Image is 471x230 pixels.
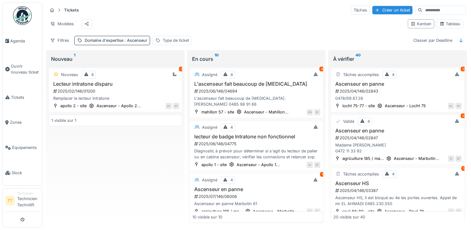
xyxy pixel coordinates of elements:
[448,103,454,109] div: HL
[335,188,461,194] div: 2025/04/146/03387
[392,171,394,177] div: 4
[333,214,365,220] div: 20 visible sur 40
[333,95,461,101] div: 0478/69.67.28
[194,141,320,147] div: 2025/06/146/04775
[3,110,42,135] a: Zones
[342,103,375,109] div: locht 75-77 - site
[10,119,40,125] span: Zones
[51,81,179,87] h3: Lecteur intratone disparu
[385,103,426,109] div: Ascenseur - Locht 75
[343,171,379,177] div: Tâches accomplies
[91,72,94,78] div: 4
[372,6,412,14] div: Créer un ticket
[448,208,454,215] div: JE
[97,103,141,109] div: Ascenseur - Apollo 2...
[53,88,179,94] div: 2025/02/146/01200
[343,72,379,78] div: Tâches accomplies
[342,156,384,161] div: agriculture 185 / ma...
[314,208,320,215] div: EF
[202,124,217,130] div: Assigné
[62,7,81,13] strong: Tickets
[367,118,370,124] div: 4
[202,72,217,78] div: Assigné
[448,156,454,162] div: IS
[333,55,462,63] div: À vérifier
[394,156,439,161] div: Ascenseur - Marbotin...
[455,156,462,162] div: EF
[335,88,461,94] div: 2025/04/146/02843
[201,109,234,115] div: mahillon 57 - site
[61,72,78,78] div: Nouveau
[333,142,461,154] div: Madame [PERSON_NAME] 0472 11 33 92
[192,201,320,207] div: Ascenseur en panne Marbotin 61
[356,55,361,63] sup: 40
[411,36,455,45] div: Classer par Deadline
[461,67,466,71] div: 2
[74,55,75,63] sup: 1
[320,172,324,177] div: 1
[307,208,313,215] div: CV
[11,63,40,75] span: Ouvrir nouveau ticket
[173,103,179,109] div: EF
[192,55,321,63] div: En cours
[333,195,461,207] div: Ascenseur HS, il est bloqué au 4e les portes ouvertes. Appel de mr EL AHMADI 0485.230.550
[192,148,320,160] div: Diagnostic à prévoir pour déterminer si s'agit du lecteur de palier ou en cabine ascenseur; vérif...
[230,177,233,183] div: 4
[461,113,466,118] div: 2
[51,95,179,101] div: Remplacer le lecteur intratone
[5,196,15,205] li: TT
[17,191,40,210] li: Technicien Technilift
[351,6,370,15] div: Tâches
[411,21,431,27] div: Kanban
[12,145,40,151] span: Équipements
[253,208,298,214] div: Ascenseur - Marbotin...
[192,81,320,87] h3: L'ascenseur fait beaucoup de [MEDICAL_DATA]
[455,208,462,215] div: EF
[201,162,227,168] div: apollo 1 - site
[3,28,42,54] a: Agenda
[384,208,424,214] div: Ascenseur - Rayé 78
[192,95,320,107] div: L'ascenseur fait beaucoup de [MEDICAL_DATA]. [PERSON_NAME] 0485 98 91 66
[307,162,313,168] div: AI
[244,109,289,115] div: Ascenseur - Mahillon...
[343,118,354,124] div: Validé
[11,94,40,100] span: Tickets
[3,135,42,160] a: Équipements
[166,103,172,109] div: EF
[51,117,76,123] div: 1 visible sur 1
[392,72,394,78] div: 4
[455,103,462,109] div: EF
[12,170,40,176] span: Stock
[307,109,313,115] div: EN
[314,109,320,115] div: EF
[5,191,40,212] a: TT TechnicienTechnicien Technilift
[163,37,189,43] div: Type de ticket
[333,128,461,134] h3: Ascenseur en panne
[461,166,466,171] div: 1
[47,36,72,45] div: Filtres
[10,38,40,44] span: Agenda
[440,21,460,27] div: Tableau
[194,194,320,199] div: 2025/07/146/06006
[237,162,280,168] div: Ascenseur - Apollo 1...
[333,180,461,186] h3: Ascenseur HS
[230,72,233,78] div: 4
[85,37,147,43] div: Domaine d'expertise
[201,208,243,214] div: agriculture 185 / ma...
[194,88,320,94] div: 2025/06/146/04694
[192,214,222,220] div: 10 visible sur 10
[342,208,374,214] div: rayé 66-80 - site
[230,124,233,130] div: 4
[123,38,147,43] span: : Ascenseur
[13,6,32,25] img: Badge_color-CXgf-gQk.svg
[314,162,320,168] div: EF
[214,55,219,63] sup: 10
[17,191,40,196] div: Technicien
[192,186,320,192] h3: Ascenseur en panne
[192,134,320,140] h3: lecteur de badge Intratone non fonctionnel
[60,103,87,109] div: apollo 2 - site
[47,19,77,28] div: Modèles
[3,54,42,85] a: Ouvrir nouveau ticket
[179,67,183,71] div: 1
[335,135,461,141] div: 2025/04/146/02847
